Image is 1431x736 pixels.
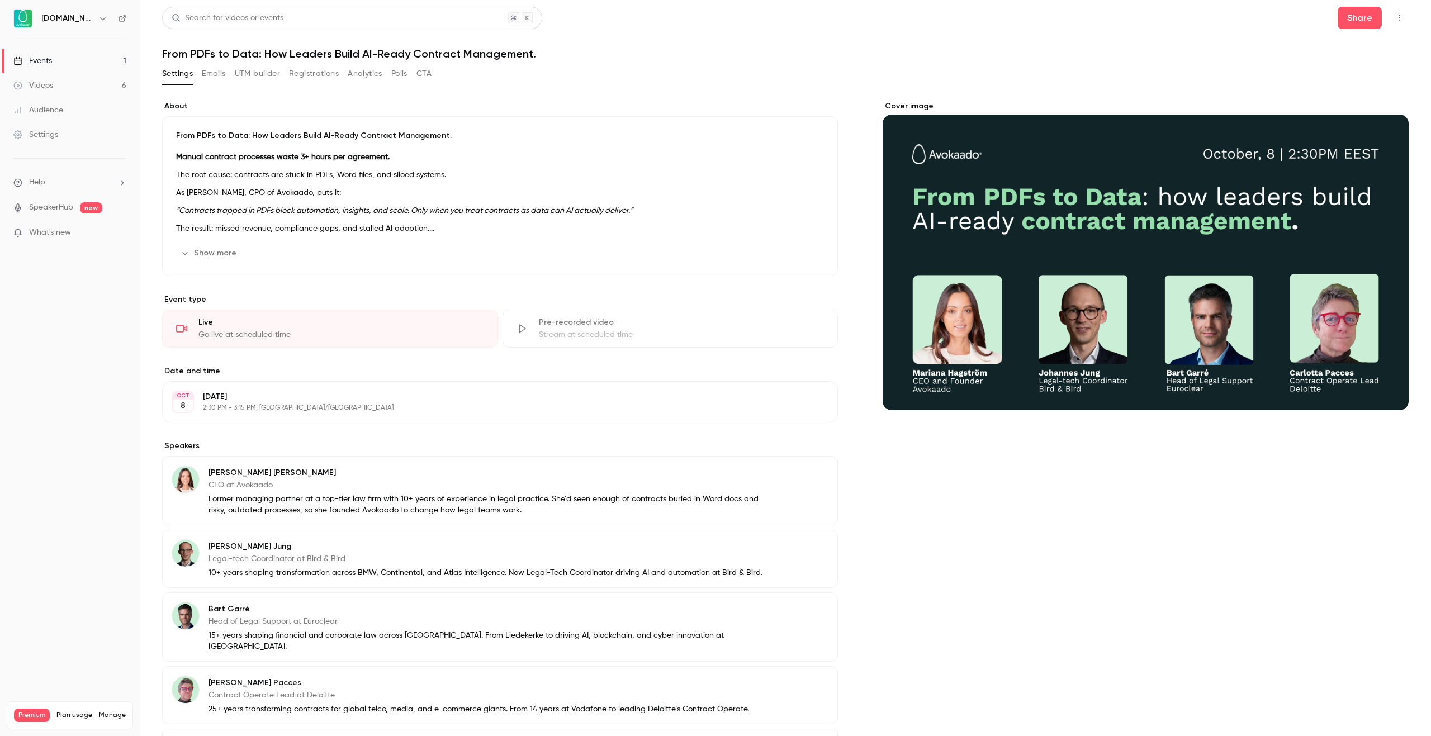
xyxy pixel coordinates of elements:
div: Johannes Jung[PERSON_NAME] JungLegal-tech Coordinator at Bird & Bird10+ years shaping transformat... [162,530,838,588]
button: Settings [162,65,193,83]
strong: Manual contract processes waste 3+ hours per agreement. [176,153,390,161]
div: OCT [173,392,193,400]
span: What's new [29,227,71,239]
div: Mariana Hagström[PERSON_NAME] [PERSON_NAME]CEO at AvokaadoFormer managing partner at a top-tier l... [162,456,838,525]
span: Help [29,177,45,188]
p: The result: missed revenue, compliance gaps, and stalled AI adoption. [176,222,824,235]
p: As [PERSON_NAME], CPO of Avokaado, puts it: [176,186,824,200]
section: Cover image [883,101,1409,410]
p: Head of Legal Support at Euroclear [209,616,765,627]
div: Stream at scheduled time [539,329,825,340]
div: Live [198,317,484,328]
div: Settings [13,129,58,140]
iframe: Noticeable Trigger [113,228,126,238]
button: Polls [391,65,407,83]
p: [PERSON_NAME] Jung [209,541,762,552]
p: Event type [162,294,838,305]
p: Bart Garré [209,604,765,615]
h1: From PDFs to Data: How Leaders Build AI-Ready Contract Management. [162,47,1409,60]
p: Legal-tech Coordinator at Bird & Bird [209,553,762,564]
div: Pre-recorded videoStream at scheduled time [503,310,838,348]
button: Analytics [348,65,382,83]
button: Emails [202,65,225,83]
img: Johannes Jung [172,540,199,567]
div: Search for videos or events [172,12,283,24]
button: Share [1338,7,1382,29]
div: Go live at scheduled time [198,329,484,340]
p: The root cause: contracts are stuck in PDFs, Word files, and siloed systems. [176,168,824,182]
p: Former managing partner at a top-tier law firm with 10+ years of experience in legal practice. Sh... [209,493,765,516]
label: Date and time [162,365,838,377]
h6: [DOMAIN_NAME] [41,13,94,24]
button: Registrations [289,65,339,83]
div: Pre-recorded video [539,317,825,328]
button: CTA [416,65,432,83]
div: Bart GarréBart GarréHead of Legal Support at Euroclear15+ years shaping financial and corporate l... [162,592,838,662]
div: Audience [13,105,63,116]
button: Show more [176,244,243,262]
p: 10+ years shaping transformation across BMW, Continental, and Atlas Intelligence. Now Legal-Tech ... [209,567,762,578]
p: [PERSON_NAME] Pacces [209,677,749,688]
p: From PDFs to Data: How Leaders Build AI-Ready Contract Management. [176,130,824,141]
p: 2:30 PM - 3:15 PM, [GEOGRAPHIC_DATA]/[GEOGRAPHIC_DATA] [203,403,779,412]
div: Videos [13,80,53,91]
p: Contract Operate Lead at Deloitte [209,690,749,701]
label: Speakers [162,440,838,452]
p: 25+ years transforming contracts for global telco, media, and e-commerce giants. From 14 years at... [209,704,749,715]
p: 8 [181,400,186,411]
label: Cover image [883,101,1409,112]
img: Mariana Hagström [172,466,199,493]
span: Plan usage [56,711,92,720]
div: LiveGo live at scheduled time [162,310,498,348]
li: help-dropdown-opener [13,177,126,188]
p: [DATE] [203,391,779,402]
p: [PERSON_NAME] [PERSON_NAME] [209,467,765,478]
span: Premium [14,709,50,722]
div: Events [13,55,52,67]
a: Manage [99,711,126,720]
button: UTM builder [235,65,280,83]
div: Carlotta Pacces[PERSON_NAME] PaccesContract Operate Lead at Deloitte25+ years transforming contra... [162,666,838,724]
p: 15+ years shaping financial and corporate law across [GEOGRAPHIC_DATA]. From Liedekerke to drivin... [209,630,765,652]
img: Avokaado.io [14,10,32,27]
em: “Contracts trapped in PDFs block automation, insights, and scale. Only when you treat contracts a... [176,207,633,215]
a: SpeakerHub [29,202,73,213]
label: About [162,101,838,112]
p: CEO at Avokaado [209,479,765,491]
img: Carlotta Pacces [172,676,199,703]
span: new [80,202,102,213]
img: Bart Garré [172,602,199,629]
